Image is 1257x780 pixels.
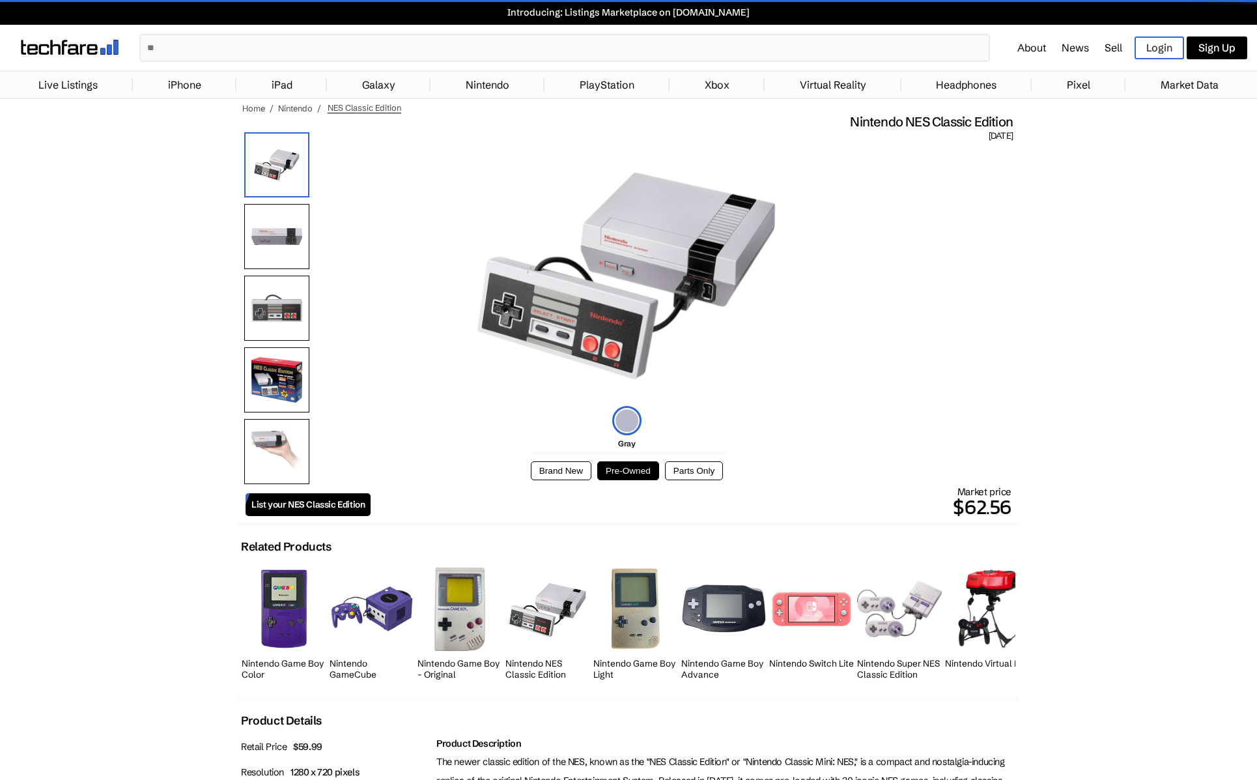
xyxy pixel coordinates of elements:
[278,103,313,113] a: Nintendo
[505,658,590,680] h2: Nintendo NES Classic Edition
[241,714,322,728] h2: Product Details
[593,560,678,684] a: Nintendo Game Boy Light Nintendo Game Boy Light
[1135,36,1184,59] a: Login
[531,461,591,480] button: Brand New
[505,560,590,684] a: Nintendo NES Classic Edition Nintendo NES Classic Edition
[681,585,766,633] img: Nintendo Game Boy Advance
[769,560,854,684] a: Nintendo Switch Lite Nintendo Switch Lite
[251,499,365,510] span: List your NES Classic Edition
[244,204,309,269] img: Front
[246,493,371,516] a: List your NES Classic Edition
[241,738,430,757] p: Retail Price
[244,347,309,412] img: Box
[330,585,414,633] img: Nintendo GameCube
[265,72,299,98] a: iPad
[330,658,414,680] h2: Nintendo GameCube
[681,658,766,680] h2: Nintendo Game Boy Advance
[434,568,487,650] img: Nintendo Game Boy
[597,461,659,480] button: Pre-Owned
[459,72,516,98] a: Nintendo
[857,658,942,680] h2: Nintendo Super NES Classic Edition
[1105,41,1122,54] a: Sell
[618,439,635,448] span: Gray
[436,738,1016,749] h2: Product Description
[793,72,873,98] a: Virtual Reality
[290,766,360,778] span: 1280 x 720 pixels
[573,72,641,98] a: PlayStation
[850,113,1013,130] span: Nintendo NES Classic Edition
[1017,41,1046,54] a: About
[417,560,502,684] a: Nintendo Game Boy Nintendo Game Boy - Original
[1062,41,1089,54] a: News
[293,741,322,753] span: $59.99
[466,142,791,403] img: Nintendo NES Classic Edition
[945,560,1030,684] a: Nintendo Virtual Boy Nintendo Virtual Boy
[356,72,402,98] a: Galaxy
[857,581,942,637] img: Nintendo Super NES Classic Edition
[244,132,309,197] img: Nintendo NES Classic Edition
[21,40,119,55] img: techfare logo
[505,577,590,641] img: Nintendo NES Classic Edition
[610,568,661,650] img: Nintendo Game Boy Light
[244,276,309,341] img: Controller
[244,419,309,484] img: Holding
[371,485,1011,523] div: Market price
[698,72,736,98] a: Xbox
[681,560,766,684] a: Nintendo Game Boy Advance Nintendo Game Boy Advance
[769,658,854,669] h2: Nintendo Switch Lite
[330,560,414,684] a: Nintendo GameCube Nintendo GameCube
[242,658,326,680] h2: Nintendo Game Boy Color
[945,658,1030,669] h2: Nintendo Virtual Boy
[317,103,321,113] span: /
[929,72,1003,98] a: Headphones
[857,560,942,684] a: Nintendo Super NES Classic Edition Nintendo Super NES Classic Edition
[953,568,1021,650] img: Nintendo Virtual Boy
[665,461,723,480] button: Parts Only
[7,7,1250,18] a: Introducing: Listings Marketplace on [DOMAIN_NAME]
[328,102,401,113] span: NES Classic Edition
[242,103,265,113] a: Home
[989,130,1013,142] span: [DATE]
[242,560,326,684] a: Nintendo Game Boy Color Nintendo Game Boy Color
[769,590,854,629] img: Nintendo Switch Lite
[612,406,642,435] img: gray-icon
[241,540,332,554] h2: Related Products
[162,72,208,98] a: iPhone
[257,568,310,650] img: Nintendo Game Boy Color
[270,103,274,113] span: /
[593,658,678,680] h2: Nintendo Game Boy Light
[371,491,1011,523] p: $62.56
[1187,36,1247,59] a: Sign Up
[1154,72,1225,98] a: Market Data
[32,72,104,98] a: Live Listings
[417,658,502,680] h2: Nintendo Game Boy - Original
[1060,72,1097,98] a: Pixel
